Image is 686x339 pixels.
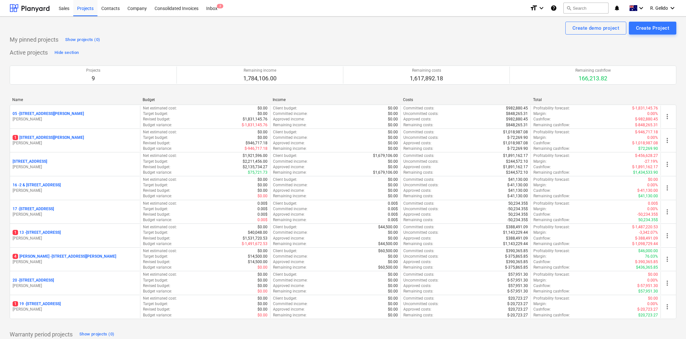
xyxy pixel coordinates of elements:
[257,248,267,254] p: $0.00
[403,129,434,135] p: Committed costs :
[388,135,398,140] p: $0.00
[506,106,528,111] p: $982,880.45
[650,5,668,11] span: R. Gelido
[143,111,168,117] p: Target budget :
[533,241,570,247] p: Remaining cashflow :
[403,217,433,223] p: Remaining costs :
[635,153,658,159] p: $-456,628.27
[388,159,398,164] p: $0.00
[143,170,172,175] p: Budget variance :
[257,217,267,223] p: 0.00$
[403,146,433,151] p: Remaining costs :
[13,140,137,146] p: [PERSON_NAME]
[388,140,398,146] p: $0.00
[273,146,307,151] p: Remaining income :
[273,206,308,212] p: Committed income :
[143,106,177,111] p: Net estimated cost :
[13,135,84,140] p: [STREET_ADDRESS][PERSON_NAME]
[273,212,305,217] p: Approved income :
[13,188,137,193] p: [PERSON_NAME]
[388,188,398,193] p: $0.00
[637,212,658,217] p: -50,234.35$
[648,201,658,206] p: 0.00$
[13,307,137,312] p: [PERSON_NAME]
[273,135,308,140] p: Committed income :
[273,106,297,111] p: Client budget :
[533,201,570,206] p: Profitability forecast :
[635,129,658,135] p: $-946,717.18
[533,188,551,193] p: Cashflow :
[507,193,528,199] p: $-41,130.00
[13,206,137,217] div: 17 -[STREET_ADDRESS][PERSON_NAME]
[403,164,431,170] p: Approved costs :
[13,135,18,140] span: 1
[378,241,398,247] p: $44,500.00
[663,160,671,168] span: more_vert
[248,259,267,265] p: $14,500.00
[506,122,528,128] p: $848,265.31
[410,75,443,82] p: 1,617,892.18
[143,230,168,235] p: Target budget :
[503,230,528,235] p: $1,143,229.44
[13,254,137,265] div: 4[PERSON_NAME] -[STREET_ADDRESS][PERSON_NAME][PERSON_NAME]
[403,188,431,193] p: Approved costs :
[273,98,398,102] div: Income
[639,230,658,235] p: -3,342.07%
[248,254,267,259] p: $14,500.00
[388,177,398,182] p: $0.00
[614,4,620,12] i: notifications
[388,164,398,170] p: $0.00
[663,208,671,216] span: more_vert
[13,117,137,122] p: [PERSON_NAME]
[403,224,434,230] p: Committed costs :
[13,278,137,289] div: 20 -[STREET_ADDRESS][PERSON_NAME]
[257,129,267,135] p: $0.00
[533,146,570,151] p: Remaining cashflow :
[533,254,547,259] p: Margin :
[635,122,658,128] p: $-848,265.31
[143,193,172,199] p: Budget variance :
[506,159,528,164] p: $244,572.10
[79,331,114,338] div: Show projects (0)
[273,164,305,170] p: Approved income :
[273,129,297,135] p: Client budget :
[143,135,168,140] p: Target budget :
[373,170,398,175] p: $1,679,106.00
[143,117,170,122] p: Revised budget :
[143,159,168,164] p: Target budget :
[388,122,398,128] p: $0.00
[273,254,308,259] p: Committed income :
[403,153,434,159] p: Committed costs :
[663,255,671,263] span: more_vert
[257,106,267,111] p: $0.00
[663,184,671,192] span: more_vert
[388,193,398,199] p: $0.00
[533,259,551,265] p: Cashflow :
[13,301,137,312] div: 119 -[STREET_ADDRESS][PERSON_NAME]
[257,212,267,217] p: 0.00$
[506,117,528,122] p: $982,880.45
[273,153,297,159] p: Client budget :
[506,248,528,254] p: $390,365.85
[403,254,439,259] p: Uncommitted costs :
[635,236,658,241] p: $-388,491.09
[533,217,570,223] p: Remaining cashflow :
[508,177,528,182] p: $41,130.00
[638,248,658,254] p: $46,000.00
[403,98,528,102] div: Costs
[533,193,570,199] p: Remaining cashflow :
[273,159,308,164] p: Committed income :
[243,159,267,164] p: $2,211,456.00
[533,153,570,159] p: Profitability forecast :
[403,206,439,212] p: Uncommitted costs :
[632,106,658,111] p: $-1,831,145.76
[403,140,431,146] p: Approved costs :
[13,111,137,122] div: 05 -[STREET_ADDRESS][PERSON_NAME][PERSON_NAME]
[143,201,177,206] p: Net estimated cost :
[388,111,398,117] p: $0.00
[403,135,439,140] p: Uncommitted costs :
[403,106,434,111] p: Committed costs :
[533,129,570,135] p: Profitability forecast :
[533,224,570,230] p: Profitability forecast :
[388,212,398,217] p: 0.00$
